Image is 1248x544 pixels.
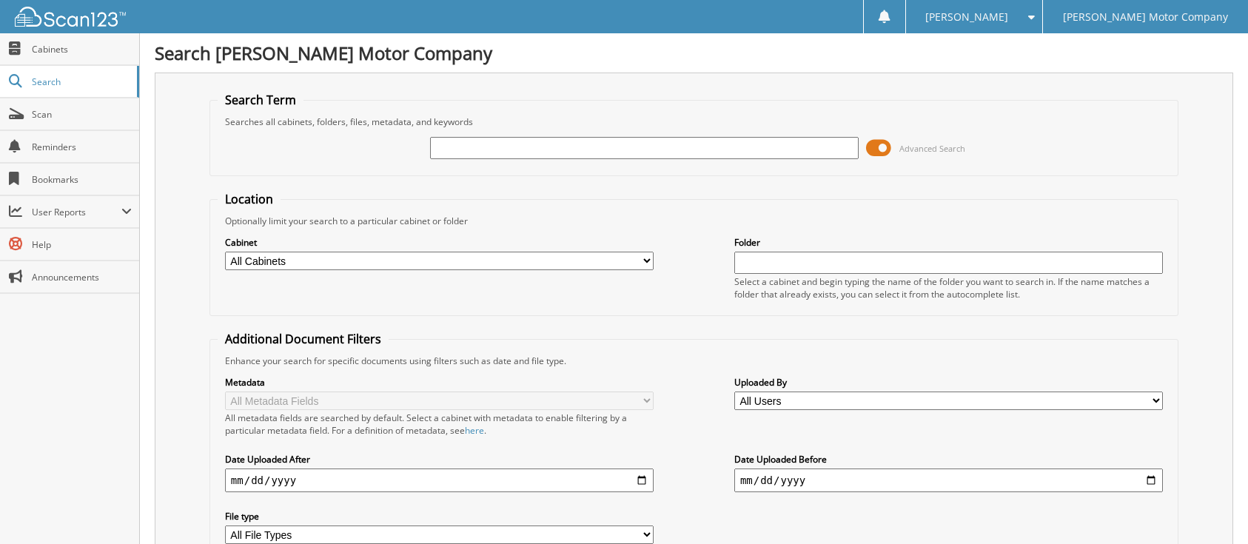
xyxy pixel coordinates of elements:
span: [PERSON_NAME] Motor Company [1063,13,1228,21]
span: Announcements [32,271,132,283]
div: Optionally limit your search to a particular cabinet or folder [218,215,1170,227]
div: Enhance your search for specific documents using filters such as date and file type. [218,355,1170,367]
label: Cabinet [225,236,654,249]
span: Scan [32,108,132,121]
a: here [465,424,484,437]
legend: Additional Document Filters [218,331,389,347]
label: Uploaded By [734,376,1163,389]
legend: Search Term [218,92,303,108]
div: All metadata fields are searched by default. Select a cabinet with metadata to enable filtering b... [225,412,654,437]
label: Date Uploaded Before [734,453,1163,466]
h1: Search [PERSON_NAME] Motor Company [155,41,1233,65]
legend: Location [218,191,281,207]
label: File type [225,510,654,523]
span: [PERSON_NAME] [925,13,1008,21]
span: Reminders [32,141,132,153]
input: start [225,469,654,492]
label: Date Uploaded After [225,453,654,466]
span: Help [32,238,132,251]
input: end [734,469,1163,492]
img: scan123-logo-white.svg [15,7,126,27]
span: Advanced Search [899,143,965,154]
span: Bookmarks [32,173,132,186]
span: Cabinets [32,43,132,56]
span: User Reports [32,206,121,218]
label: Folder [734,236,1163,249]
div: Select a cabinet and begin typing the name of the folder you want to search in. If the name match... [734,275,1163,300]
div: Searches all cabinets, folders, files, metadata, and keywords [218,115,1170,128]
span: Search [32,75,130,88]
label: Metadata [225,376,654,389]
